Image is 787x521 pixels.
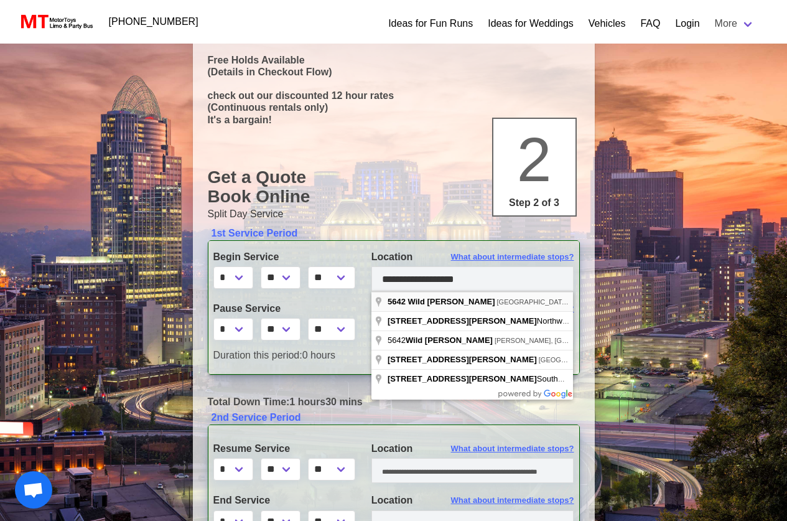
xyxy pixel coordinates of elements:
img: MotorToys Logo [17,13,94,31]
span: [STREET_ADDRESS][PERSON_NAME] [388,316,537,326]
span: [PERSON_NAME], [GEOGRAPHIC_DATA], [GEOGRAPHIC_DATA] [495,337,701,344]
span: 30 mins [325,397,363,407]
p: Split Day Service [208,207,580,222]
span: Northwest [388,316,575,326]
p: Free Holds Available [208,54,580,66]
span: What about intermediate stops? [451,251,574,263]
p: (Continuous rentals only) [208,101,580,113]
h1: Get a Quote Book Online [208,167,580,207]
label: End Service [213,493,353,508]
label: Pause Service [213,301,353,316]
div: Open chat [15,471,52,509]
span: [STREET_ADDRESS][PERSON_NAME] [388,374,537,383]
span: [STREET_ADDRESS][PERSON_NAME] [388,355,537,364]
p: It's a bargain! [208,114,580,126]
a: Vehicles [589,16,626,31]
span: [GEOGRAPHIC_DATA], [GEOGRAPHIC_DATA], [GEOGRAPHIC_DATA] [497,298,719,306]
span: 5642 [388,297,406,306]
label: Location [371,441,574,456]
span: Duration this period: [213,350,302,360]
span: 5642 [388,336,495,345]
span: Total Down Time: [208,397,290,407]
span: Southwest [388,374,577,383]
a: FAQ [640,16,660,31]
p: Step 2 of 3 [498,195,570,210]
span: Wild [PERSON_NAME] [406,336,493,345]
span: [GEOGRAPHIC_DATA], [GEOGRAPHIC_DATA], [GEOGRAPHIC_DATA] [539,356,760,364]
div: 0 hours [204,348,584,363]
span: 2 [517,124,552,194]
a: Ideas for Weddings [488,16,574,31]
p: (Details in Checkout Flow) [208,66,580,78]
label: Location [371,493,574,508]
span: Location [371,251,413,262]
label: Resume Service [213,441,353,456]
span: Wild [PERSON_NAME] [408,297,495,306]
a: Ideas for Fun Runs [388,16,473,31]
a: More [707,11,762,36]
p: check out our discounted 12 hour rates [208,90,580,101]
span: What about intermediate stops? [451,443,574,455]
label: Begin Service [213,250,353,265]
a: [PHONE_NUMBER] [101,9,206,34]
div: 1 hours [198,395,589,410]
span: What about intermediate stops? [451,494,574,507]
a: Login [675,16,699,31]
